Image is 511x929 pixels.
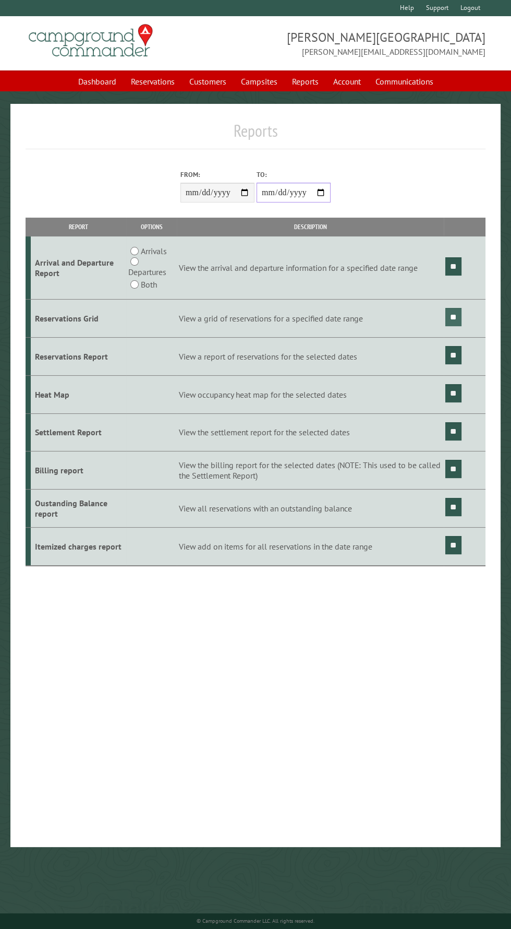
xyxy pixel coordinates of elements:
td: View a grid of reservations for a specified date range [177,300,444,338]
a: Dashboard [72,72,123,91]
td: View all reservations with an outstanding balance [177,490,444,528]
a: Customers [183,72,233,91]
a: Communications [369,72,440,91]
td: Reservations Report [31,337,126,375]
label: Arrivals [141,245,167,257]
td: View occupancy heat map for the selected dates [177,375,444,413]
span: [PERSON_NAME][GEOGRAPHIC_DATA] [PERSON_NAME][EMAIL_ADDRESS][DOMAIN_NAME] [256,29,485,58]
td: View add on items for all reservations in the date range [177,528,444,566]
label: From: [180,170,254,180]
td: Oustanding Balance report [31,490,126,528]
td: View a report of reservations for the selected dates [177,337,444,375]
td: Arrival and Departure Report [31,236,126,300]
td: View the settlement report for the selected dates [177,413,444,451]
td: Billing report [31,451,126,490]
td: Heat Map [31,375,126,413]
label: Both [141,278,157,291]
td: View the arrival and departure information for a specified date range [177,236,444,300]
a: Account [327,72,367,91]
td: Itemized charges report [31,528,126,566]
th: Options [126,218,177,236]
a: Reports [286,72,325,91]
img: Campground Commander [26,20,156,61]
th: Description [177,218,444,236]
a: Campsites [235,72,284,91]
td: View the billing report for the selected dates (NOTE: This used to be called the Settlement Report) [177,451,444,490]
h1: Reports [26,121,485,149]
th: Report [31,218,126,236]
td: Reservations Grid [31,300,126,338]
a: Reservations [125,72,181,91]
td: Settlement Report [31,413,126,451]
label: To: [257,170,331,180]
small: © Campground Commander LLC. All rights reserved. [197,918,314,924]
label: Departures [128,266,166,278]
